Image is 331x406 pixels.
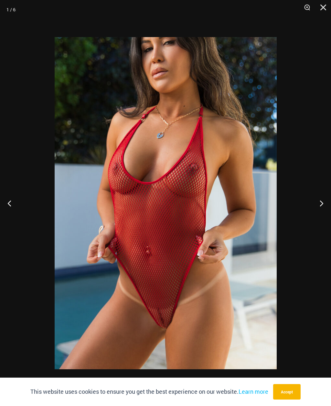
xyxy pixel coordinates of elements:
[273,384,301,400] button: Accept
[307,187,331,219] button: Next
[55,37,277,369] img: Summer Storm Red 8019 One Piece 04
[239,388,268,395] a: Learn more
[6,5,16,15] div: 1 / 6
[30,387,268,397] p: This website uses cookies to ensure you get the best experience on our website.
